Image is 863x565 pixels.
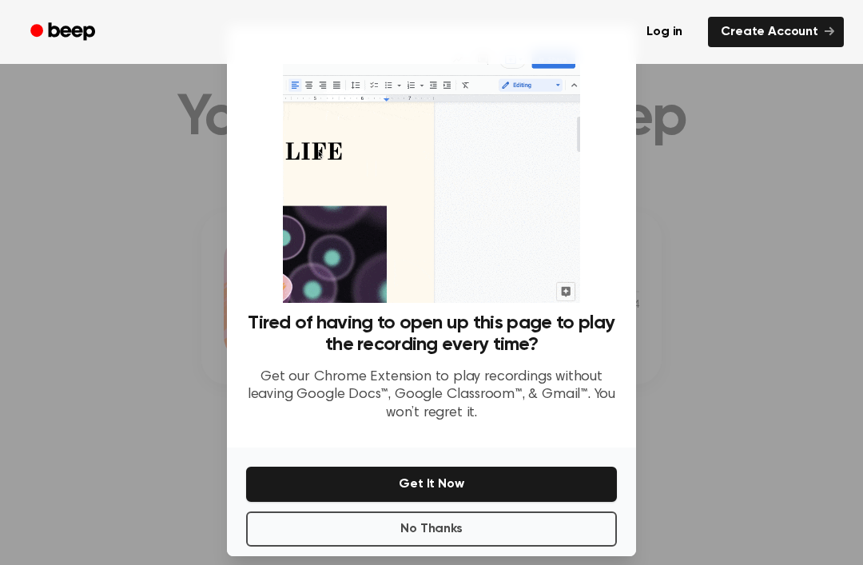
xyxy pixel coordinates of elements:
p: Get our Chrome Extension to play recordings without leaving Google Docs™, Google Classroom™, & Gm... [246,368,617,423]
a: Log in [630,14,698,50]
a: Beep [19,17,109,48]
button: Get It Now [246,467,617,502]
button: No Thanks [246,511,617,547]
img: Beep extension in action [283,45,579,303]
a: Create Account [708,17,844,47]
h3: Tired of having to open up this page to play the recording every time? [246,312,617,356]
